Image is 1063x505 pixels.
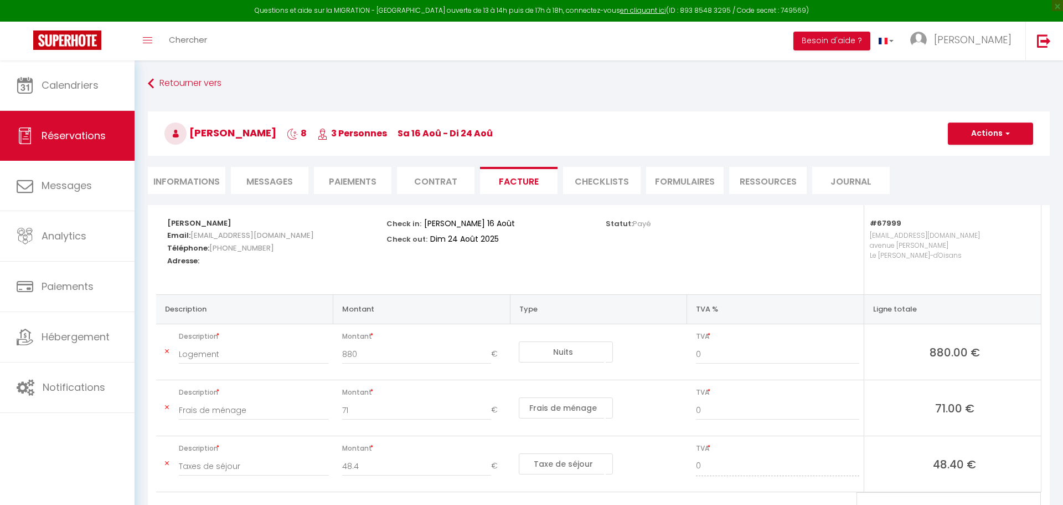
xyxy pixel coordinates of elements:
a: en cliquant ici [620,6,666,15]
span: [EMAIL_ADDRESS][DOMAIN_NAME] [190,227,314,243]
span: Calendriers [42,78,99,92]
th: Description [156,294,333,324]
span: 71.00 € [873,400,1036,416]
iframe: LiveChat chat widget [1016,458,1063,505]
span: sa 16 Aoû - di 24 Aoû [398,127,493,140]
li: Facture [480,167,558,194]
p: Check out: [386,232,427,244]
strong: #67999 [870,218,901,228]
th: Montant [333,294,510,324]
span: TVA [696,441,859,456]
span: Analytics [42,229,86,243]
th: TVA % [687,294,864,324]
th: Type [510,294,687,324]
span: Paiements [42,279,94,293]
li: Journal [812,167,890,194]
strong: Email: [167,230,190,241]
span: Notifications [43,380,105,394]
li: Paiements [314,167,391,194]
strong: [PERSON_NAME] [167,218,231,228]
p: [EMAIL_ADDRESS][DOMAIN_NAME] avenue [PERSON_NAME] Le [PERSON_NAME]-d'Oisans [870,228,1030,283]
strong: Téléphone: [167,243,209,253]
span: € [491,400,505,420]
li: Ressources [729,167,807,194]
th: Ligne totale [864,294,1041,324]
img: ... [910,32,927,48]
span: Réservations [42,129,106,142]
p: Check in: [386,216,421,229]
button: Besoin d'aide ? [793,32,870,50]
button: Actions [948,123,1033,145]
li: Informations [148,167,225,194]
a: Retourner vers [148,74,1050,94]
a: Chercher [161,22,215,60]
span: Payé [633,218,651,229]
span: 3 Personnes [317,127,387,140]
span: [PERSON_NAME] [164,126,276,140]
li: Contrat [397,167,474,194]
span: [PERSON_NAME] [934,33,1012,47]
strong: Adresse: [167,256,199,266]
span: Messages [42,178,92,192]
span: 48.40 € [873,456,1036,472]
img: logout [1037,34,1051,48]
span: TVA [696,385,859,400]
span: Chercher [169,34,207,45]
span: 8 [287,127,307,140]
span: Description [179,385,329,400]
span: Description [179,329,329,344]
li: CHECKLISTS [563,167,641,194]
p: Statut: [606,216,651,229]
li: FORMULAIRES [646,167,724,194]
span: € [491,344,505,364]
span: 880.00 € [873,344,1036,360]
span: Montant [342,385,506,400]
span: € [491,456,505,476]
span: TVA [696,329,859,344]
span: Montant [342,441,506,456]
a: ... [PERSON_NAME] [902,22,1025,60]
span: Messages [246,175,293,188]
span: Description [179,441,329,456]
img: Super Booking [33,30,101,50]
span: [PHONE_NUMBER] [209,240,274,256]
span: Hébergement [42,330,110,344]
span: Montant [342,329,506,344]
